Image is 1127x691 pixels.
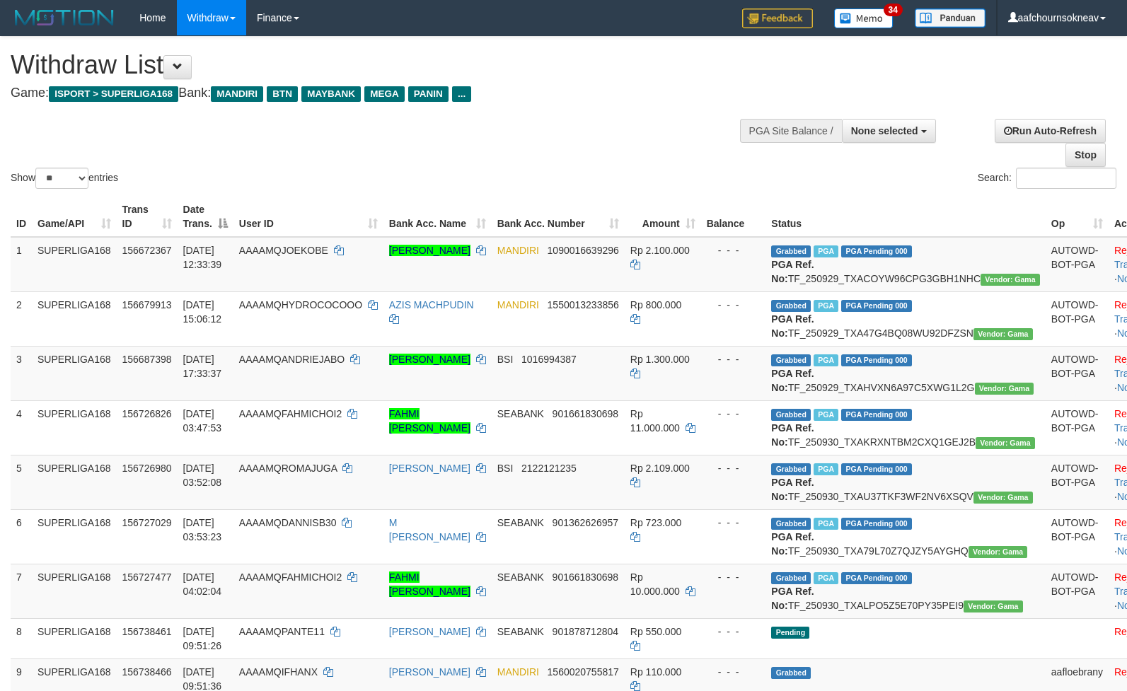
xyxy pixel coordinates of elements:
span: PGA Pending [841,572,912,584]
button: None selected [842,119,936,143]
span: MANDIRI [497,299,539,310]
span: PGA Pending [841,300,912,312]
select: Showentries [35,168,88,189]
span: [DATE] 12:33:39 [183,245,222,270]
span: Rp 2.100.000 [630,245,690,256]
span: Grabbed [771,667,811,679]
span: PGA Pending [841,245,912,257]
b: PGA Ref. No: [771,531,814,557]
td: 6 [11,509,32,564]
td: SUPERLIGA168 [32,564,117,618]
div: - - - [707,352,761,366]
a: FAHMI [PERSON_NAME] [389,408,470,434]
span: Grabbed [771,518,811,530]
span: SEABANK [497,571,544,583]
td: TF_250930_TXALPO5Z5E70PY35PEI9 [765,564,1045,618]
span: Rp 800.000 [630,299,681,310]
a: [PERSON_NAME] [389,245,470,256]
span: Marked by aafandaneth [814,572,838,584]
span: Copy 1550013233856 to clipboard [548,299,619,310]
span: BSI [497,463,514,474]
a: FAHMI [PERSON_NAME] [389,571,470,597]
b: PGA Ref. No: [771,422,814,448]
td: 2 [11,291,32,346]
th: ID [11,197,32,237]
div: - - - [707,298,761,312]
span: Vendor URL: https://trx31.1velocity.biz [981,274,1040,286]
td: SUPERLIGA168 [32,237,117,292]
th: Bank Acc. Name: activate to sort column ascending [383,197,492,237]
td: 5 [11,455,32,509]
span: 34 [884,4,903,16]
th: Amount: activate to sort column ascending [625,197,701,237]
span: None selected [851,125,918,137]
span: Copy 901661830698 to clipboard [553,571,618,583]
div: - - - [707,407,761,421]
b: PGA Ref. No: [771,586,814,611]
td: TF_250929_TXACOYW96CPG3GBH1NHC [765,237,1045,292]
td: AUTOWD-BOT-PGA [1046,237,1109,292]
span: PGA Pending [841,354,912,366]
span: Vendor URL: https://trx31.1velocity.biz [975,383,1034,395]
td: 4 [11,400,32,455]
div: - - - [707,461,761,475]
th: Balance [701,197,766,237]
span: [DATE] 17:33:37 [183,354,222,379]
span: ISPORT > SUPERLIGA168 [49,86,178,102]
th: Trans ID: activate to sort column ascending [117,197,178,237]
span: AAAAMQROMAJUGA [239,463,337,474]
span: 156738466 [122,666,172,678]
div: PGA Site Balance / [740,119,842,143]
span: ... [452,86,471,102]
span: Rp 550.000 [630,626,681,637]
span: AAAAMQFAHMICHOI2 [239,571,342,583]
h4: Game: Bank: [11,86,737,100]
a: [PERSON_NAME] [389,666,470,678]
span: Pending [771,627,809,639]
span: Rp 11.000.000 [630,408,680,434]
a: AZIS MACHPUDIN [389,299,474,310]
span: AAAAMQFAHMICHOI2 [239,408,342,419]
span: Copy 2122121235 to clipboard [521,463,577,474]
span: PGA Pending [841,463,912,475]
span: MANDIRI [497,245,539,256]
b: PGA Ref. No: [771,259,814,284]
span: AAAAMQDANNISB30 [239,517,337,528]
b: PGA Ref. No: [771,477,814,502]
span: 156687398 [122,354,172,365]
div: - - - [707,570,761,584]
a: M [PERSON_NAME] [389,517,470,542]
span: MANDIRI [497,666,539,678]
span: Grabbed [771,572,811,584]
span: [DATE] 09:51:26 [183,626,222,651]
span: Marked by aafandaneth [814,518,838,530]
td: TF_250930_TXAKRXNTBM2CXQ1GEJ2B [765,400,1045,455]
span: BSI [497,354,514,365]
h1: Withdraw List [11,51,737,79]
span: MEGA [364,86,405,102]
span: Marked by aafsengchandara [814,245,838,257]
img: panduan.png [915,8,986,28]
span: MAYBANK [301,86,361,102]
span: Marked by aafsengchandara [814,300,838,312]
span: Rp 110.000 [630,666,681,678]
th: Date Trans.: activate to sort column descending [178,197,233,237]
span: Grabbed [771,245,811,257]
td: 3 [11,346,32,400]
td: TF_250929_TXA47G4BQ08WU92DFZSN [765,291,1045,346]
span: Copy 1090016639296 to clipboard [548,245,619,256]
span: 156726826 [122,408,172,419]
span: AAAAMQHYDROCOCOOO [239,299,362,310]
td: AUTOWD-BOT-PGA [1046,455,1109,509]
span: PGA Pending [841,409,912,421]
span: Grabbed [771,409,811,421]
span: 156672367 [122,245,172,256]
span: Copy 901661830698 to clipboard [553,408,618,419]
span: AAAAMQIFHANX [239,666,318,678]
span: [DATE] 03:47:53 [183,408,222,434]
td: SUPERLIGA168 [32,509,117,564]
td: SUPERLIGA168 [32,400,117,455]
span: Grabbed [771,300,811,312]
span: Vendor URL: https://trx31.1velocity.biz [964,600,1023,612]
span: Copy 1016994387 to clipboard [521,354,577,365]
